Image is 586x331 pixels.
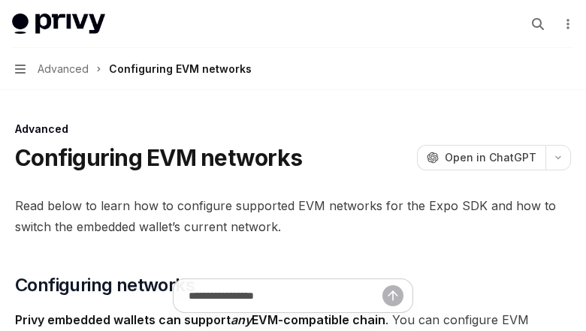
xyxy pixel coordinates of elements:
span: Advanced [38,60,89,78]
button: Open in ChatGPT [417,145,545,170]
span: Configuring networks [15,273,195,297]
span: Open in ChatGPT [445,150,536,165]
h1: Configuring EVM networks [15,144,302,171]
span: Read below to learn how to configure supported EVM networks for the Expo SDK and how to switch th... [15,195,571,237]
img: light logo [12,14,105,35]
div: Advanced [15,122,571,137]
div: Configuring EVM networks [109,60,252,78]
button: More actions [559,14,574,35]
button: Send message [382,285,403,306]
